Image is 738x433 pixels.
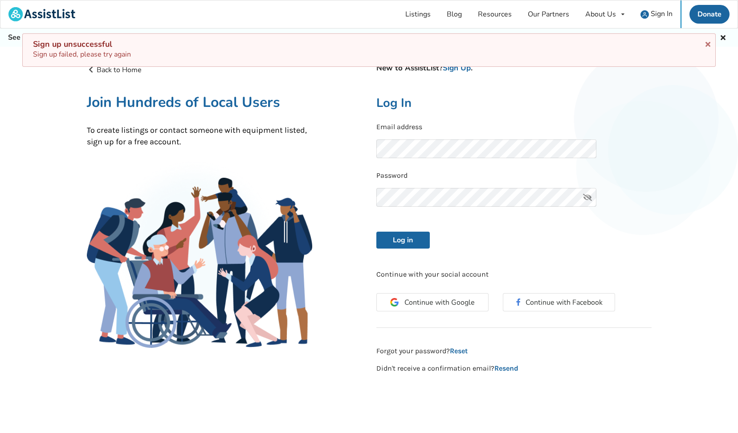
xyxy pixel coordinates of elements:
[651,9,673,19] span: Sign In
[470,0,520,28] a: Resources
[404,299,475,306] span: Continue with Google
[376,95,652,111] h2: Log In
[689,5,730,24] a: Donate
[494,364,518,372] a: Resend
[87,65,142,75] a: Back to Home
[376,232,430,249] button: Log in
[520,0,577,28] a: Our Partners
[87,178,313,348] img: Family Gathering
[640,10,649,19] img: user icon
[439,0,470,28] a: Blog
[376,270,652,280] p: Continue with your social account
[443,63,471,73] a: Sign Up
[503,293,615,311] button: Continue with Facebook
[376,171,652,181] p: Password
[87,93,313,111] h1: Join Hundreds of Local Users
[8,7,75,21] img: assistlist-logo
[87,125,313,147] p: To create listings or contact someone with equipment listed, sign up for a free account.
[585,11,616,18] div: About Us
[376,346,652,356] p: Forgot your password?
[182,33,225,42] a: Browse Here
[397,0,439,28] a: Listings
[33,39,705,60] div: Sign up failed, please try again
[450,347,468,355] a: Reset
[390,298,399,306] img: Google Icon
[376,122,652,132] p: Email address
[376,293,489,311] button: Continue with Google
[33,39,705,49] div: Sign up unsuccessful
[376,63,652,73] h4: New to AssistList? .
[632,0,681,28] a: user icon Sign In
[376,364,652,374] p: Didn't receive a confirmation email?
